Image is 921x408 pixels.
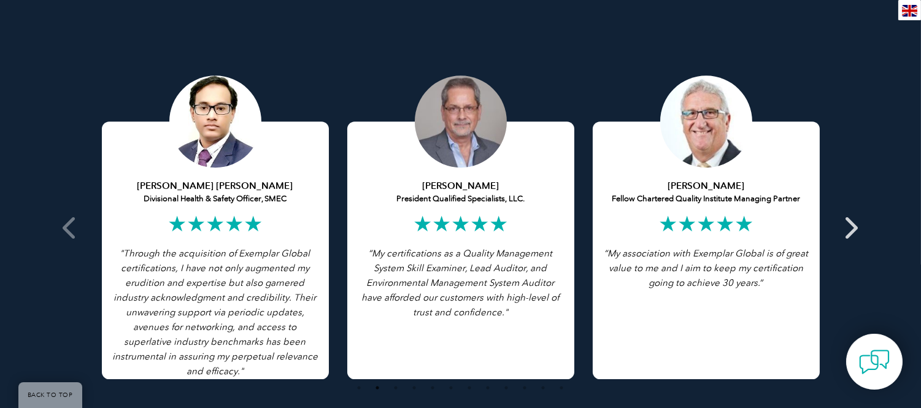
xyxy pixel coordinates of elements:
[445,382,458,395] button: 6 of 4
[353,382,366,395] button: 1 of 4
[501,382,513,395] button: 9 of 4
[137,181,293,192] strong: [PERSON_NAME] [PERSON_NAME]
[464,382,476,395] button: 7 of 4
[362,248,560,318] i: “My certifications as a Quality Management System Skill Examiner, Lead Auditor, and Environmental...
[356,215,565,234] h2: ★★★★★
[859,347,890,377] img: contact-chat.png
[390,382,403,395] button: 3 of 4
[112,248,318,377] i: "Through the acquisition of Exemplar Global certifications, I have not only augmented my eruditio...
[538,382,550,395] button: 11 of 4
[356,180,565,206] h5: President Qualified Specialists, LLC.
[427,382,439,395] button: 5 of 4
[519,382,531,395] button: 10 of 4
[409,382,421,395] button: 4 of 4
[482,382,495,395] button: 8 of 4
[556,382,568,395] button: 12 of 4
[111,180,320,206] h5: Divisional Health & Safety Officer, SMEC
[18,382,82,408] a: BACK TO TOP
[602,215,811,234] h2: ★★★★★
[602,180,811,206] h5: Fellow Chartered Quality Institute Managing Partner
[111,215,320,234] h2: ★★★★★
[422,181,499,192] strong: [PERSON_NAME]
[902,5,917,17] img: en
[604,248,808,289] span: “My association with Exemplar Global is of great value to me and I aim to keep my certification g...
[372,382,384,395] button: 2 of 4
[668,181,744,192] strong: [PERSON_NAME]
